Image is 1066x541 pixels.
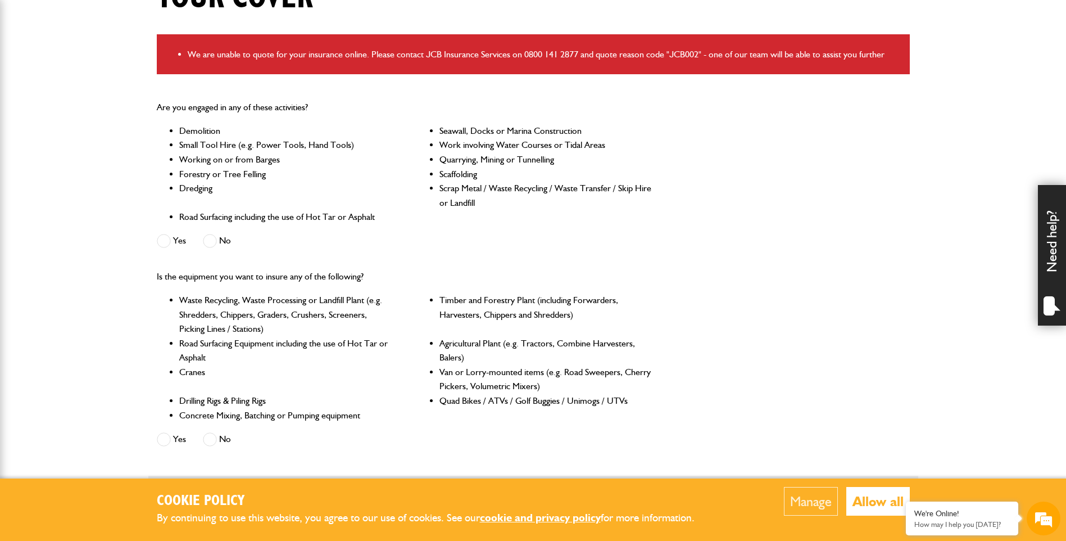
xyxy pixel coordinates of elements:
[439,181,652,210] li: Scrap Metal / Waste Recycling / Waste Transfer / Skip Hire or Landfill
[179,181,392,210] li: Dredging
[179,293,392,336] li: Waste Recycling, Waste Processing or Landfill Plant (e.g. Shredders, Chippers, Graders, Crushers,...
[157,432,186,447] label: Yes
[480,511,601,524] a: cookie and privacy policy
[179,152,392,167] li: Working on or from Barges
[439,336,652,365] li: Agricultural Plant (e.g. Tractors, Combine Harvesters, Balers)
[157,234,186,248] label: Yes
[179,167,392,182] li: Forestry or Tree Felling
[439,124,652,138] li: Seawall, Docks or Marina Construction
[179,394,392,408] li: Drilling Rigs & Piling Rigs
[157,269,653,284] p: Is the equipment you want to insure any of the following?
[1038,185,1066,326] div: Need help?
[188,47,901,62] li: We are unable to quote for your insurance online. Please contact JCB Insurance Services on 0800 1...
[179,210,392,224] li: Road Surfacing including the use of Hot Tar or Asphalt
[179,124,392,138] li: Demolition
[439,152,652,167] li: Quarrying, Mining or Tunnelling
[179,408,392,423] li: Concrete Mixing, Batching or Pumping equipment
[157,493,713,510] h2: Cookie Policy
[439,138,652,152] li: Work involving Water Courses or Tidal Areas
[203,432,231,447] label: No
[179,365,392,394] li: Cranes
[157,510,713,527] p: By continuing to use this website, you agree to our use of cookies. See our for more information.
[439,167,652,182] li: Scaffolding
[203,234,231,248] label: No
[439,365,652,394] li: Van or Lorry-mounted items (e.g. Road Sweepers, Cherry Pickers, Volumetric Mixers)
[914,520,1010,529] p: How may I help you today?
[914,509,1010,519] div: We're Online!
[846,487,910,516] button: Allow all
[157,100,653,115] p: Are you engaged in any of these activities?
[439,394,652,408] li: Quad Bikes / ATVs / Golf Buggies / Unimogs / UTVs
[179,138,392,152] li: Small Tool Hire (e.g. Power Tools, Hand Tools)
[179,336,392,365] li: Road Surfacing Equipment including the use of Hot Tar or Asphalt
[439,293,652,336] li: Timber and Forestry Plant (including Forwarders, Harvesters, Chippers and Shredders)
[784,487,838,516] button: Manage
